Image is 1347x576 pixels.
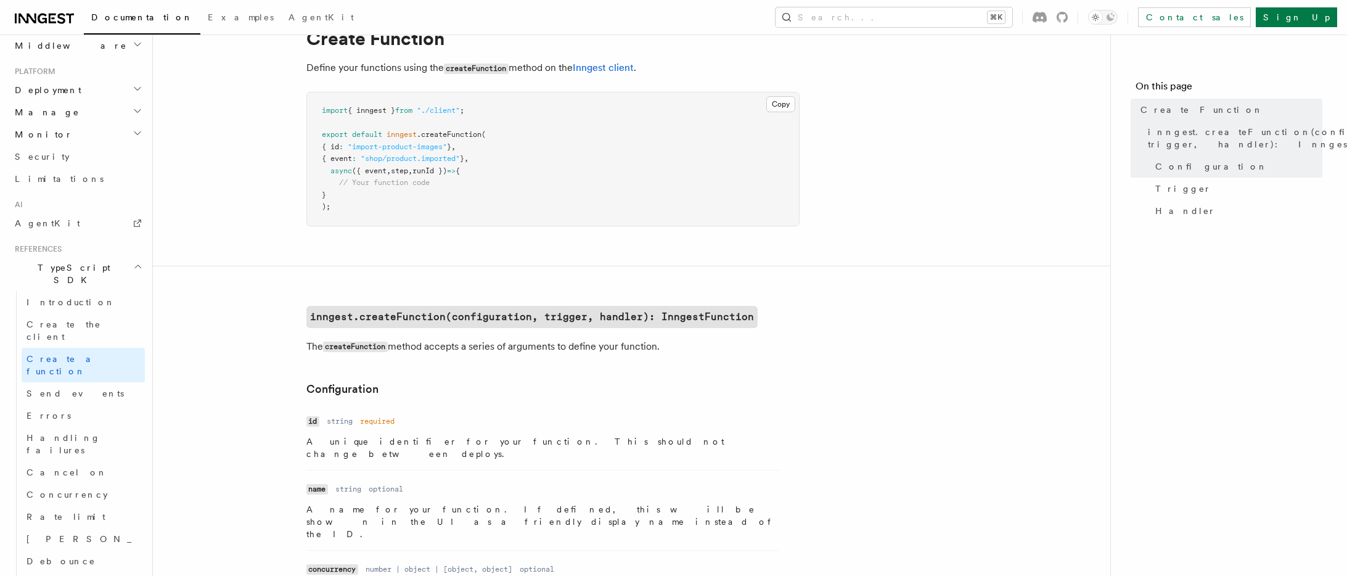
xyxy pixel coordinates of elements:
a: Cancel on [22,461,145,483]
span: .createFunction [417,130,481,139]
span: "./client" [417,106,460,115]
span: Manage [10,106,80,118]
span: export [322,130,348,139]
a: Sign Up [1256,7,1337,27]
span: , [464,154,469,163]
a: Errors [22,405,145,427]
span: AI [10,200,23,210]
a: Trigger [1150,178,1322,200]
span: , [451,142,456,151]
span: import [322,106,348,115]
button: Monitor [10,123,145,146]
button: Copy [766,96,795,112]
span: default [352,130,382,139]
span: Limitations [15,174,104,184]
span: from [395,106,412,115]
a: Documentation [84,4,200,35]
span: { [456,167,460,175]
a: inngest.createFunction(configuration, trigger, handler): InngestFunction [1143,121,1322,155]
span: "shop/product.imported" [361,154,460,163]
a: Create the client [22,313,145,348]
a: Limitations [10,168,145,190]
span: Configuration [1155,160,1267,173]
span: "import-product-images" [348,142,447,151]
span: Create the client [27,319,101,342]
span: Handling failures [27,433,100,455]
span: : [339,142,343,151]
button: Search...⌘K [776,7,1012,27]
a: Configuration [306,381,379,398]
dd: required [360,416,395,426]
dd: optional [369,484,403,494]
span: step [391,167,408,175]
a: Introduction [22,291,145,313]
span: Concurrency [27,490,108,500]
code: createFunction [444,64,509,74]
p: A name for your function. If defined, this will be shown in the UI as a friendly display name ins... [306,503,780,540]
button: Middleware [10,35,145,57]
span: AgentKit [289,12,354,22]
span: Handler [1155,205,1216,217]
span: ( [481,130,486,139]
span: Send events [27,389,124,398]
span: // Your function code [339,178,430,187]
span: Deployment [10,84,81,96]
span: Introduction [27,297,115,307]
span: Trigger [1155,183,1211,195]
dd: string [335,484,361,494]
button: Deployment [10,79,145,101]
span: , [387,167,391,175]
span: Errors [27,411,71,421]
code: concurrency [306,564,358,575]
a: Security [10,146,145,168]
a: Create Function [1136,99,1322,121]
h4: On this page [1136,79,1322,99]
dd: optional [520,564,554,574]
span: ({ event [352,167,387,175]
span: Create Function [1140,104,1263,116]
span: TypeScript SDK [10,261,133,286]
span: Examples [208,12,274,22]
span: } [322,191,326,199]
span: Security [15,152,70,162]
dd: string [327,416,353,426]
a: [PERSON_NAME] [22,528,145,550]
a: Rate limit [22,506,145,528]
button: Manage [10,101,145,123]
button: Toggle dark mode [1088,10,1118,25]
span: Platform [10,67,55,76]
a: Handling failures [22,427,145,461]
span: Debounce [27,556,96,566]
span: } [447,142,451,151]
a: Inngest client [573,62,634,73]
dd: number | object | [object, object] [366,564,512,574]
a: Send events [22,382,145,405]
p: Define your functions using the method on the . [306,59,800,77]
span: AgentKit [15,218,80,228]
span: inngest [387,130,417,139]
span: References [10,244,62,254]
span: async [330,167,352,175]
a: inngest.createFunction(configuration, trigger, handler): InngestFunction [306,306,758,328]
p: The method accepts a series of arguments to define your function. [306,338,800,356]
span: Monitor [10,128,73,141]
span: { inngest } [348,106,395,115]
a: AgentKit [281,4,361,33]
span: => [447,167,456,175]
span: Middleware [10,39,127,52]
span: Cancel on [27,467,107,477]
a: Contact sales [1138,7,1251,27]
span: ); [322,202,330,211]
span: Rate limit [27,512,105,522]
span: [PERSON_NAME] [27,534,207,544]
button: TypeScript SDK [10,257,145,291]
span: : [352,154,356,163]
code: id [306,416,319,427]
span: runId }) [412,167,447,175]
a: Concurrency [22,483,145,506]
span: Create a function [27,354,100,376]
span: ; [460,106,464,115]
kbd: ⌘K [988,11,1005,23]
span: { event [322,154,352,163]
